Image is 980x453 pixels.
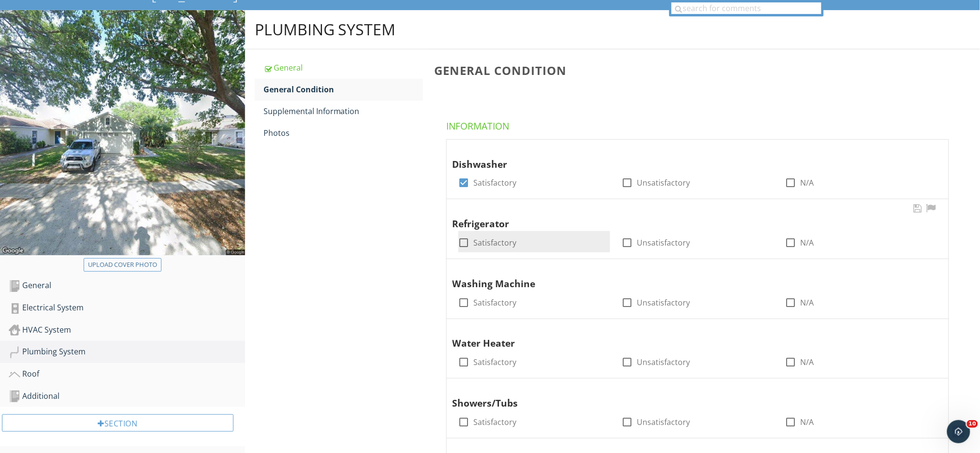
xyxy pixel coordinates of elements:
[453,203,918,231] div: Refrigerator
[84,258,161,272] button: Upload cover photo
[9,302,245,314] div: Electrical System
[637,298,690,307] label: Unsatisfactory
[637,238,690,248] label: Unsatisfactory
[801,357,814,367] label: N/A
[637,357,690,367] label: Unsatisfactory
[801,238,814,248] label: N/A
[435,64,965,77] h3: General Condition
[637,417,690,427] label: Unsatisfactory
[453,323,918,351] div: Water Heater
[474,178,517,188] label: Satisfactory
[637,178,690,188] label: Unsatisfactory
[9,324,245,336] div: HVAC System
[263,127,423,139] div: Photos
[2,414,234,432] div: Section
[9,368,245,380] div: Roof
[9,346,245,358] div: Plumbing System
[263,84,423,95] div: General Condition
[263,105,423,117] div: Supplemental Information
[672,2,821,14] input: search for comments
[263,62,423,73] div: General
[453,382,918,410] div: Showers/Tubs
[255,20,396,39] div: Plumbing System
[947,420,970,443] iframe: Intercom live chat
[453,263,918,291] div: Washing Machine
[9,279,245,292] div: General
[453,144,918,172] div: Dishwasher
[474,357,517,367] label: Satisfactory
[9,390,245,403] div: Additional
[801,178,814,188] label: N/A
[967,420,978,428] span: 10
[88,260,157,270] div: Upload cover photo
[801,417,814,427] label: N/A
[447,116,952,132] h4: Information
[474,298,517,307] label: Satisfactory
[801,298,814,307] label: N/A
[474,417,517,427] label: Satisfactory
[474,238,517,248] label: Satisfactory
